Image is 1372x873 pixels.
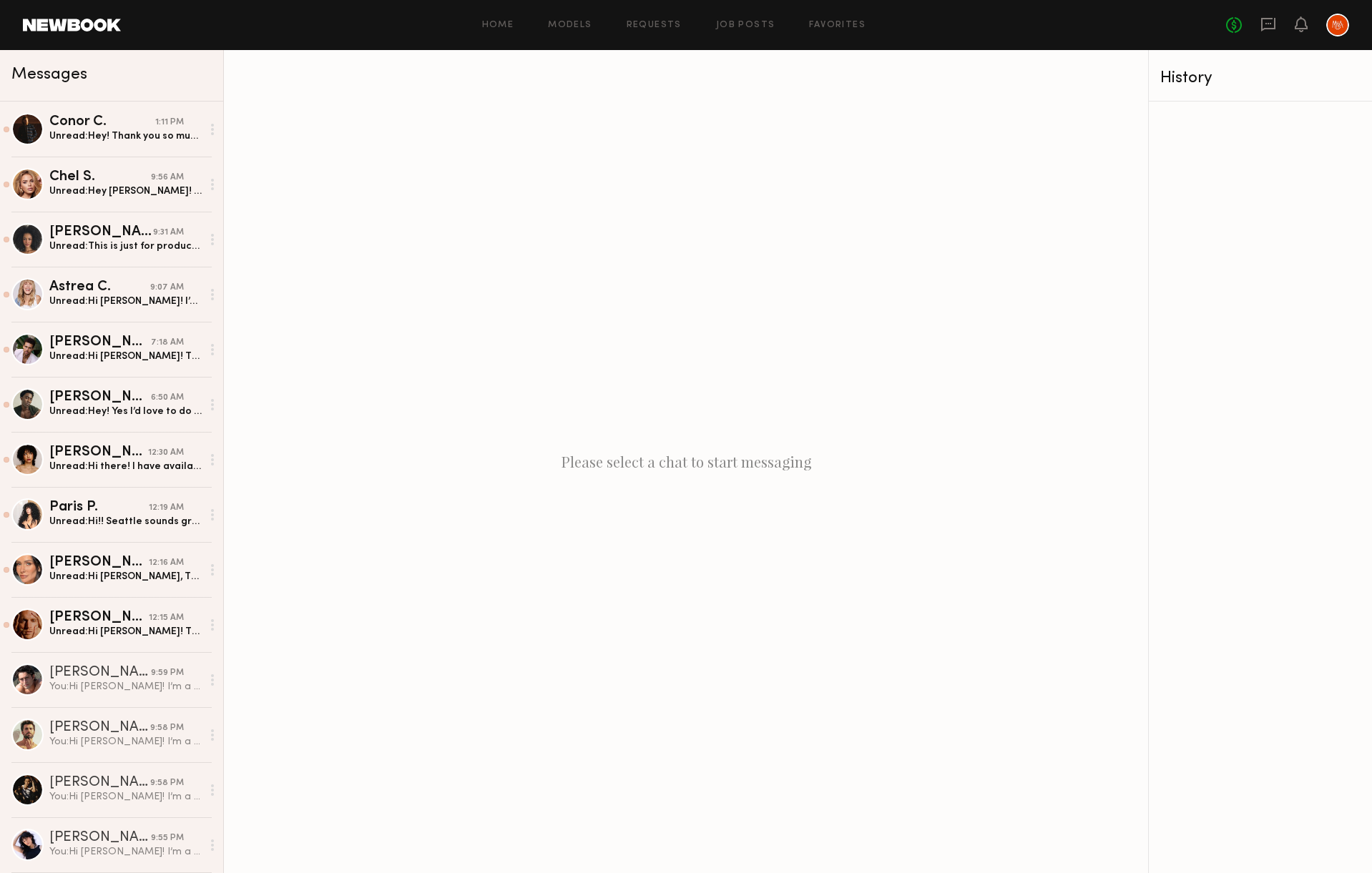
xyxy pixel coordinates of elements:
[149,556,184,570] div: 12:16 AM
[49,295,202,308] div: Unread: Hi [PERSON_NAME]! I’d love to be in the mix. Is this something I could loop my agent in o...
[49,831,151,845] div: [PERSON_NAME]
[148,446,184,460] div: 12:30 AM
[151,832,184,845] div: 9:55 PM
[49,405,202,418] div: Unread: Hey! Yes I’d love to do this shoot i am available from the 15th -18th 750-1000 for the day
[627,21,682,30] a: Requests
[49,845,202,859] div: You: Hi [PERSON_NAME]! I’m a producer at Makers & Allies, and we’d love to book you for an upcomi...
[150,281,184,295] div: 9:07 AM
[151,171,184,184] div: 9:56 AM
[11,66,87,83] span: Messages
[49,721,150,735] div: [PERSON_NAME]
[49,500,149,515] div: Paris P.
[150,776,184,790] div: 9:58 PM
[49,390,151,405] div: [PERSON_NAME]
[49,445,148,460] div: [PERSON_NAME]
[149,611,184,625] div: 12:15 AM
[49,666,151,680] div: [PERSON_NAME]
[49,611,149,625] div: [PERSON_NAME]
[49,335,151,350] div: [PERSON_NAME]
[149,501,184,515] div: 12:19 AM
[49,515,202,528] div: Unread: Hi!! Seattle sounds great and I am available those date - so would love to work with you!...
[548,21,592,30] a: Models
[49,129,202,143] div: Unread: Hey! Thank you so much for thinking of me! I’m definitely interested! My hourly rate is $...
[49,115,155,129] div: Conor C.
[49,680,202,694] div: You: Hi [PERSON_NAME]! I’m a producer at Makers & Allies, and we’d love to book you for an upcomi...
[49,735,202,749] div: You: Hi [PERSON_NAME]! I’m a producer at Makers & Allies, and we’d love to book you for an upcomi...
[49,460,202,473] div: Unread: Hi there! I have availability for the dates you sent over and would love to work with you...
[151,336,184,350] div: 7:18 AM
[153,226,184,240] div: 9:31 AM
[155,116,184,129] div: 1:11 PM
[809,21,866,30] a: Favorites
[49,790,202,804] div: You: Hi [PERSON_NAME]! I’m a producer at Makers & Allies, and we’d love to book you for an upcomi...
[150,721,184,735] div: 9:58 PM
[482,21,514,30] a: Home
[151,391,184,405] div: 6:50 AM
[49,350,202,363] div: Unread: Hi [PERSON_NAME]! Thank you for your reaching out, I’m definitely interested and currentl...
[49,170,151,184] div: Chel S.
[716,21,775,30] a: Job Posts
[49,556,149,570] div: [PERSON_NAME]
[49,240,202,253] div: Unread: This is just for production dates!
[49,776,150,790] div: [PERSON_NAME]
[49,280,150,295] div: Astrea C.
[1160,70,1361,87] div: History
[49,570,202,583] div: Unread: Hi [PERSON_NAME], Thank you so much for thinking of me for this project — it sounds beaut...
[49,184,202,198] div: Unread: Hey [PERSON_NAME]! This is so exciting. I am a huge wine fan and I used to work selling w...
[151,666,184,680] div: 9:59 PM
[49,625,202,638] div: Unread: Hi [PERSON_NAME]! Thanks for reaching out. I’m interested and flexible in my rates so let...
[49,225,153,240] div: [PERSON_NAME]
[224,50,1148,873] div: Please select a chat to start messaging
